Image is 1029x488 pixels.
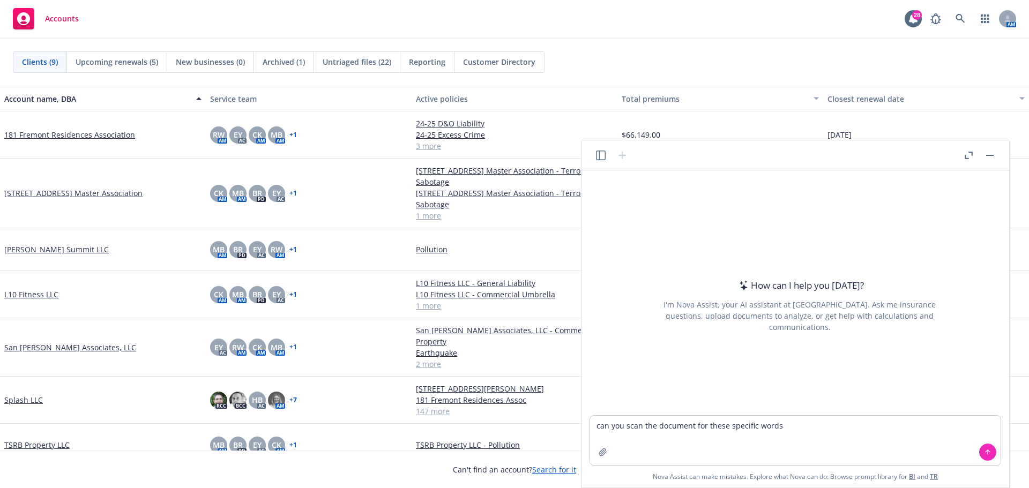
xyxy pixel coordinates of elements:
a: [STREET_ADDRESS] Master Association [4,187,143,199]
img: photo [210,392,227,409]
a: + 1 [289,190,297,197]
span: RW [232,342,244,353]
a: Splash LLC [4,394,43,406]
textarea: can you scan the document for these specific words [590,416,1001,465]
span: BR [252,289,262,300]
a: Report a Bug [925,8,946,29]
a: 24-25 D&O Liability [416,118,613,129]
a: + 1 [289,132,297,138]
span: Upcoming renewals (5) [76,56,158,67]
button: Total premiums [617,86,823,111]
button: Active policies [412,86,617,111]
div: Account name, DBA [4,93,190,104]
button: Service team [206,86,412,111]
a: L10 Fitness LLC - Commercial Umbrella [416,289,613,300]
span: Archived (1) [263,56,305,67]
a: Search for it [532,464,576,475]
a: L10 Fitness LLC [4,289,58,300]
span: $66,149.00 [622,129,660,140]
span: Accounts [45,14,79,23]
span: MB [213,439,225,451]
span: Customer Directory [463,56,535,67]
span: RW [213,129,225,140]
span: CK [252,129,262,140]
a: 147 more [416,406,613,417]
span: Nova Assist can make mistakes. Explore what Nova can do: Browse prompt library for and [653,466,938,487]
span: CK [252,342,262,353]
span: Can't find an account? [453,464,576,475]
a: + 1 [289,246,297,253]
a: 2 more [416,358,613,370]
a: Pollution [416,244,613,255]
a: [STREET_ADDRESS] Master Association - Terrorism and Sabotage [416,165,613,187]
span: BR [252,187,262,199]
div: How can I help you [DATE]? [736,279,864,292]
span: MB [271,129,282,140]
span: EY [214,342,223,353]
span: MB [232,187,244,199]
span: CK [214,187,223,199]
span: [DATE] [827,129,852,140]
a: Switch app [974,8,996,29]
a: + 7 [289,397,297,403]
span: RW [271,244,282,255]
a: 24-25 Excess Crime [416,129,613,140]
img: photo [268,392,285,409]
a: 181 Fremont Residences Assoc [416,394,613,406]
a: 181 Fremont Residences Association [4,129,135,140]
a: San [PERSON_NAME] Associates, LLC - Commercial Property [416,325,613,347]
a: Search [950,8,971,29]
button: Closest renewal date [823,86,1029,111]
div: Service team [210,93,407,104]
a: + 1 [289,344,297,350]
span: BR [233,244,243,255]
span: EY [253,244,262,255]
span: EY [272,289,281,300]
a: Earthquake [416,347,613,358]
span: MB [213,244,225,255]
span: Reporting [409,56,445,67]
a: TSRB Property LLC [4,439,70,451]
div: Total premiums [622,93,807,104]
div: I'm Nova Assist, your AI assistant at [GEOGRAPHIC_DATA]. Ask me insurance questions, upload docum... [649,299,950,333]
a: [STREET_ADDRESS][PERSON_NAME] [416,383,613,394]
span: New businesses (0) [176,56,245,67]
a: TR [930,472,938,481]
a: L10 Fitness LLC - General Liability [416,277,613,289]
span: CK [214,289,223,300]
span: Untriaged files (22) [323,56,391,67]
div: Closest renewal date [827,93,1013,104]
a: + 1 [289,291,297,298]
div: Active policies [416,93,613,104]
span: CK [272,439,281,451]
span: MB [232,289,244,300]
a: 3 more [416,140,613,152]
span: Clients (9) [22,56,58,67]
img: photo [229,392,247,409]
a: TSRB Property LLC - Pollution [416,439,613,451]
span: BR [233,439,243,451]
a: San [PERSON_NAME] Associates, LLC [4,342,136,353]
a: [STREET_ADDRESS] Master Association - Terrorism and Sabotage [416,187,613,210]
a: 1 more [416,210,613,221]
span: MB [271,342,282,353]
a: Accounts [9,4,83,34]
span: EY [272,187,281,199]
span: EY [253,439,262,451]
a: BI [909,472,915,481]
span: HB [252,394,263,406]
span: EY [234,129,242,140]
div: 28 [912,10,922,20]
a: [PERSON_NAME] Summit LLC [4,244,109,255]
a: 1 more [416,300,613,311]
a: + 1 [289,442,297,448]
